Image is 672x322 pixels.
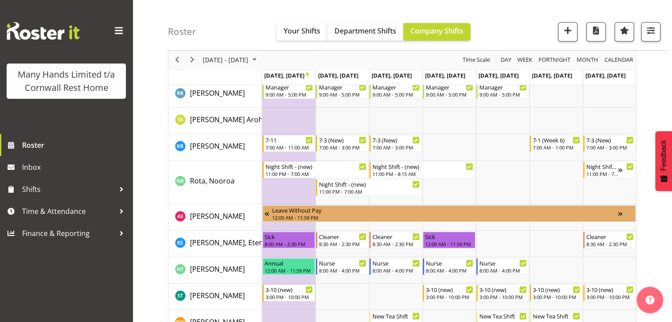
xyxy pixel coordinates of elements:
[372,232,420,241] div: Cleaner
[15,68,117,94] div: Many Hands Limited t/a Cornwall Rest Home
[369,161,475,178] div: Rota, Nooroa"s event - Night Shift - (new) Begin From Wednesday, September 24, 2025 at 11:00:00 P...
[476,258,529,275] div: Thompson, Nicola"s event - Nurse Begin From Friday, September 26, 2025 at 8:00:00 AM GMT+12:00 En...
[533,311,580,320] div: New Tea Shift
[168,231,262,257] td: Sutton, Eternal resource
[190,88,245,98] a: [PERSON_NAME]
[168,257,262,284] td: Thompson, Nicola resource
[319,258,366,267] div: Nurse
[586,170,618,177] div: 11:00 PM - 7:00 AM
[190,141,245,151] a: [PERSON_NAME]
[318,71,358,79] span: [DATE], [DATE]
[479,82,527,91] div: Manager
[265,232,313,241] div: Sick
[479,91,527,98] div: 9:00 AM - 5:00 PM
[262,232,315,248] div: Sutton, Eternal"s event - Sick Begin From Monday, September 22, 2025 at 8:00:00 AM GMT+12:00 Ends...
[479,258,527,267] div: Nurse
[171,55,183,66] button: Previous
[327,23,403,41] button: Department Shifts
[168,26,196,37] h4: Roster
[170,51,185,69] div: previous period
[372,240,420,247] div: 8:30 AM - 2:30 PM
[533,135,580,144] div: 7-1 (Week 6)
[316,82,368,99] div: Rhind, Reece"s event - Manager Begin From Tuesday, September 23, 2025 at 9:00:00 AM GMT+12:00 End...
[426,293,473,300] div: 3:00 PM - 10:00 PM
[334,26,396,36] span: Department Shifts
[586,22,606,41] button: Download a PDF of the roster according to the set date range.
[369,232,422,248] div: Sutton, Eternal"s event - Cleaner Begin From Wednesday, September 24, 2025 at 8:30:00 AM GMT+12:0...
[266,162,366,171] div: Night Shift - (new)
[426,91,473,98] div: 9:00 AM - 5:00 PM
[426,285,473,294] div: 3-10 (new)
[190,176,235,186] a: Rota, Nooroa
[478,71,519,79] span: [DATE], [DATE]
[272,206,618,214] div: Leave Without Pay
[575,55,600,66] button: Timeline Month
[190,238,272,247] span: [PERSON_NAME], Eternal
[316,258,368,275] div: Thompson, Nicola"s event - Nurse Begin From Tuesday, September 23, 2025 at 8:00:00 AM GMT+12:00 E...
[202,55,249,66] span: [DATE] - [DATE]
[500,55,512,66] span: Day
[576,55,599,66] span: Month
[499,55,513,66] button: Timeline Day
[369,82,422,99] div: Rhind, Reece"s event - Manager Begin From Wednesday, September 24, 2025 at 9:00:00 AM GMT+12:00 E...
[190,264,245,274] span: [PERSON_NAME]
[22,183,115,196] span: Shifts
[372,311,420,320] div: New Tea Shift
[319,188,420,195] div: 11:00 PM - 7:00 AM
[603,55,635,66] button: Month
[586,232,634,241] div: Cleaner
[655,131,672,191] button: Feedback - Show survey
[425,232,473,241] div: Sick
[423,285,475,301] div: Tocker, Shannon"s event - 3-10 (new) Begin From Thursday, September 25, 2025 at 3:00:00 PM GMT+12...
[319,82,366,91] div: Manager
[538,55,571,66] span: Fortnight
[262,161,368,178] div: Rota, Nooroa"s event - Night Shift - (new) Begin From Monday, September 22, 2025 at 11:00:00 PM G...
[423,258,475,275] div: Thompson, Nicola"s event - Nurse Begin From Thursday, September 25, 2025 at 8:00:00 AM GMT+12:00 ...
[583,135,636,152] div: Richardson, Kirsty"s event - 7-3 (New) Begin From Sunday, September 28, 2025 at 7:00:00 AM GMT+13...
[516,55,533,66] span: Week
[425,240,473,247] div: 12:00 AM - 11:59 PM
[168,134,262,161] td: Richardson, Kirsty resource
[476,285,529,301] div: Tocker, Shannon"s event - 3-10 (new) Begin From Friday, September 26, 2025 at 3:00:00 PM GMT+12:0...
[190,115,267,124] span: [PERSON_NAME] Aroha
[262,205,636,222] div: Sargison, Annmarie"s event - Leave Without Pay Begin From Monday, September 1, 2025 at 12:00:00 A...
[537,55,572,66] button: Fortnight
[516,55,534,66] button: Timeline Week
[168,161,262,204] td: Rota, Nooroa resource
[265,258,313,267] div: Annual
[22,227,115,240] span: Finance & Reporting
[372,144,420,151] div: 7:00 AM - 3:00 PM
[372,170,473,177] div: 11:00 PM - 8:15 AM
[641,22,661,41] button: Filter Shifts
[423,82,475,99] div: Rhind, Reece"s event - Manager Begin From Thursday, September 25, 2025 at 9:00:00 AM GMT+12:00 En...
[316,179,422,196] div: Rota, Nooroa"s event - Night Shift - (new) Begin From Tuesday, September 23, 2025 at 11:00:00 PM ...
[190,211,245,221] span: [PERSON_NAME]
[200,51,262,69] div: September 22 - 28, 2025
[319,240,366,247] div: 8:30 AM - 2:30 PM
[372,82,420,91] div: Manager
[190,114,267,125] a: [PERSON_NAME] Aroha
[266,285,313,294] div: 3-10 (new)
[369,135,422,152] div: Richardson, Kirsty"s event - 7-3 (New) Begin From Wednesday, September 24, 2025 at 7:00:00 AM GMT...
[319,180,420,188] div: Night Shift - (new)
[266,144,313,151] div: 7:00 AM - 11:00 AM
[586,135,634,144] div: 7-3 (New)
[319,135,366,144] div: 7-3 (New)
[316,135,368,152] div: Richardson, Kirsty"s event - 7-3 (New) Begin From Tuesday, September 23, 2025 at 7:00:00 AM GMT+1...
[403,23,471,41] button: Company Shifts
[272,214,618,221] div: 12:00 AM - 11:59 PM
[372,91,420,98] div: 9:00 AM - 5:00 PM
[530,135,582,152] div: Richardson, Kirsty"s event - 7-1 (Week 6) Begin From Saturday, September 27, 2025 at 7:00:00 AM G...
[284,26,320,36] span: Your Shifts
[372,267,420,274] div: 8:00 AM - 4:00 PM
[461,55,492,66] button: Time Scale
[533,144,580,151] div: 7:00 AM - 1:00 PM
[319,144,366,151] div: 7:00 AM - 3:00 PM
[316,232,368,248] div: Sutton, Eternal"s event - Cleaner Begin From Tuesday, September 23, 2025 at 8:30:00 AM GMT+12:00 ...
[583,285,636,301] div: Tocker, Shannon"s event - 3-10 (new) Begin From Sunday, September 28, 2025 at 3:00:00 PM GMT+13:0...
[372,162,473,171] div: Night Shift - (new)
[168,204,262,231] td: Sargison, Annmarie resource
[660,140,668,171] span: Feedback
